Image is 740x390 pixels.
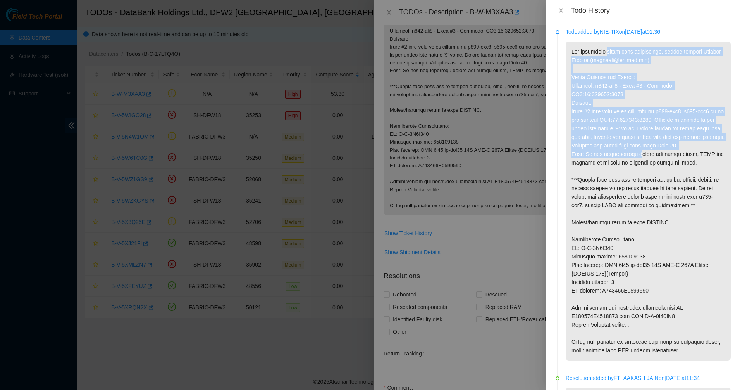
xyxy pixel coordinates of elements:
[566,374,731,382] p: Resolution added by FT_AAKASH JAIN on [DATE] at 11:34
[558,7,564,14] span: close
[556,7,566,14] button: Close
[571,6,731,15] div: Todo History
[566,28,731,36] p: Todo added by NIE-TIX on [DATE] at 02:36
[566,42,731,361] p: Lor ipsumdolo sitam cons adipiscinge, seddoe tempori Utlabor Etdolor (magnaali@enimad.min) Venia ...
